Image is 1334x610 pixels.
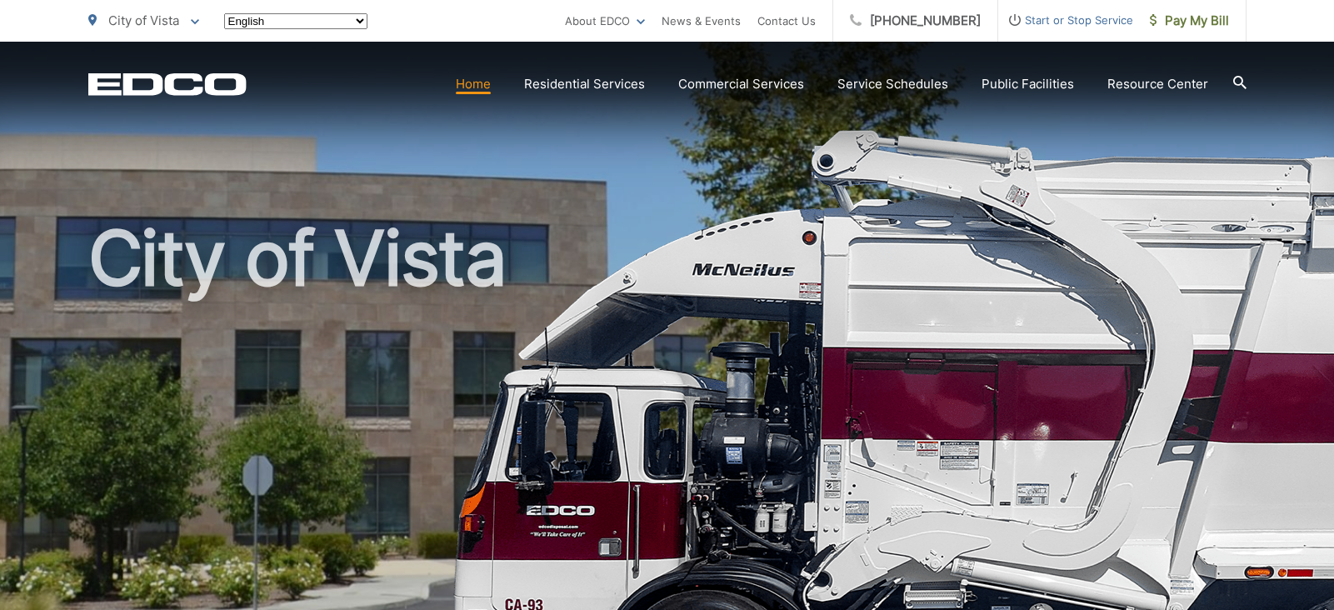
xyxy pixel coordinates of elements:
[1107,74,1208,94] a: Resource Center
[757,11,816,31] a: Contact Us
[224,13,367,29] select: Select a language
[88,72,247,96] a: EDCD logo. Return to the homepage.
[524,74,645,94] a: Residential Services
[108,12,179,28] span: City of Vista
[565,11,645,31] a: About EDCO
[678,74,804,94] a: Commercial Services
[982,74,1074,94] a: Public Facilities
[1150,11,1229,31] span: Pay My Bill
[456,74,491,94] a: Home
[837,74,948,94] a: Service Schedules
[662,11,741,31] a: News & Events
